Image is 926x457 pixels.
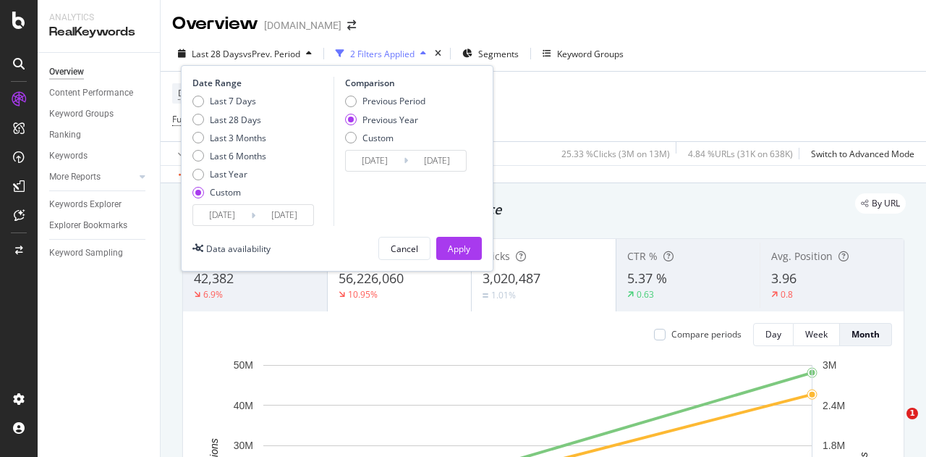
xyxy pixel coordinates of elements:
[362,95,425,107] div: Previous Period
[408,151,466,171] input: End Date
[350,48,415,60] div: 2 Filters Applied
[906,408,918,419] span: 1
[794,323,840,346] button: Week
[49,85,150,101] a: Content Performance
[456,42,524,65] button: Segments
[192,150,266,162] div: Last 6 Months
[448,243,470,255] div: Apply
[203,288,223,301] div: 6.9%
[49,218,127,233] div: Explorer Bookmarks
[49,197,122,212] div: Keywords Explorer
[781,288,793,301] div: 0.8
[192,48,243,60] span: Last 28 Days
[49,85,133,101] div: Content Performance
[432,46,444,61] div: times
[243,48,300,60] span: vs Prev. Period
[264,18,341,33] div: [DOMAIN_NAME]
[49,127,81,143] div: Ranking
[210,150,266,162] div: Last 6 Months
[840,323,892,346] button: Month
[172,42,318,65] button: Last 28 DaysvsPrev. Period
[823,400,845,411] text: 2.4M
[671,328,742,340] div: Compare periods
[49,12,148,24] div: Analytics
[483,293,488,298] img: Equal
[192,132,266,144] div: Last 3 Months
[872,199,900,208] span: By URL
[49,218,150,233] a: Explorer Bookmarks
[811,148,914,160] div: Switch to Advanced Mode
[49,169,101,185] div: More Reports
[347,20,356,30] div: arrow-right-arrow-left
[805,328,828,340] div: Week
[192,114,266,126] div: Last 28 Days
[192,186,266,198] div: Custom
[348,288,378,301] div: 10.95%
[49,197,150,212] a: Keywords Explorer
[49,246,150,261] a: Keyword Sampling
[210,132,266,144] div: Last 3 Months
[877,408,912,443] iframe: Intercom live chat
[49,169,135,185] a: More Reports
[49,246,123,261] div: Keyword Sampling
[172,142,214,165] button: Apply
[49,127,150,143] a: Ranking
[561,148,670,160] div: 25.33 % Clicks ( 3M on 13M )
[49,24,148,41] div: RealKeywords
[851,328,880,340] div: Month
[234,359,253,371] text: 50M
[637,288,654,301] div: 0.63
[765,328,781,340] div: Day
[771,249,833,263] span: Avg. Position
[362,132,394,144] div: Custom
[771,269,797,287] span: 3.96
[172,113,204,125] span: Full URL
[49,64,84,80] div: Overview
[49,64,150,80] a: Overview
[483,269,540,287] span: 3,020,487
[823,359,836,371] text: 3M
[330,42,432,65] button: 2 Filters Applied
[345,114,425,126] div: Previous Year
[210,95,256,107] div: Last 7 Days
[178,87,205,99] span: Device
[345,95,425,107] div: Previous Period
[192,95,266,107] div: Last 7 Days
[436,237,482,260] button: Apply
[210,186,241,198] div: Custom
[210,168,247,180] div: Last Year
[391,243,418,255] div: Cancel
[49,106,150,122] a: Keyword Groups
[255,205,313,225] input: End Date
[362,114,418,126] div: Previous Year
[627,249,658,263] span: CTR %
[172,12,258,36] div: Overview
[339,269,404,287] span: 56,226,060
[49,148,88,164] div: Keywords
[823,440,845,451] text: 1.8M
[483,249,510,263] span: Clicks
[537,42,629,65] button: Keyword Groups
[49,148,150,164] a: Keywords
[234,440,253,451] text: 30M
[210,114,261,126] div: Last 28 Days
[805,142,914,165] button: Switch to Advanced Mode
[753,323,794,346] button: Day
[345,77,471,89] div: Comparison
[192,77,330,89] div: Date Range
[557,48,624,60] div: Keyword Groups
[627,269,667,287] span: 5.37 %
[478,48,519,60] span: Segments
[234,400,253,411] text: 40M
[855,193,906,214] div: legacy label
[206,243,271,255] div: Data availability
[491,289,516,301] div: 1.01%
[688,148,793,160] div: 4.84 % URLs ( 31K on 638K )
[194,269,234,287] span: 42,382
[193,205,251,225] input: Start Date
[192,168,266,180] div: Last Year
[345,132,425,144] div: Custom
[378,237,430,260] button: Cancel
[49,106,114,122] div: Keyword Groups
[346,151,404,171] input: Start Date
